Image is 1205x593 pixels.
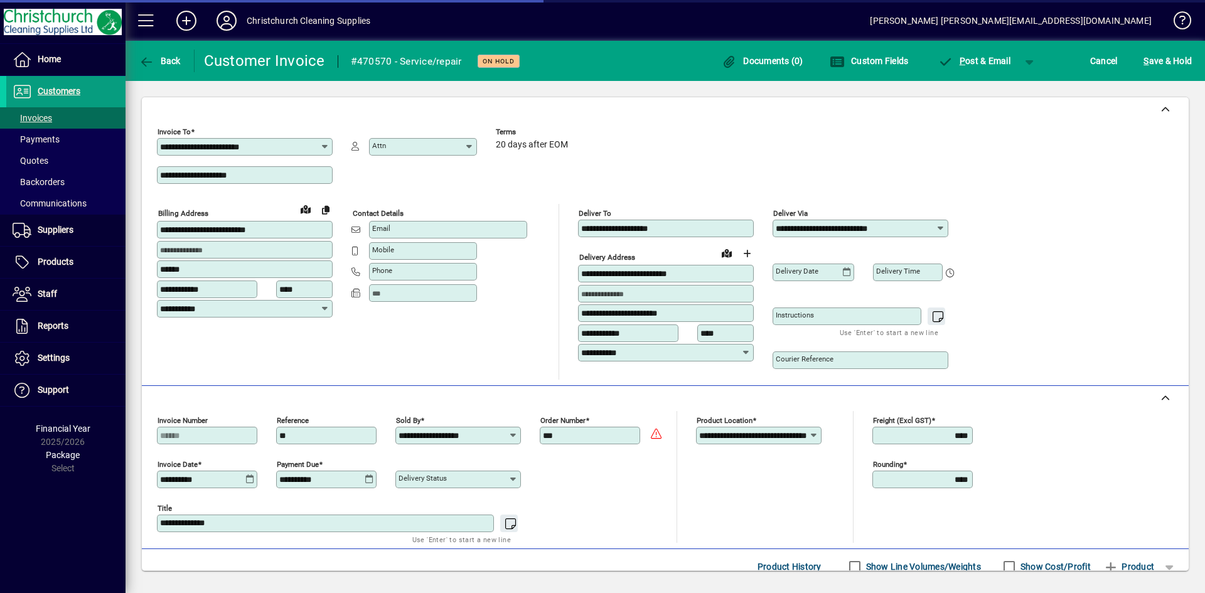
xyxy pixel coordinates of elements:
[873,416,931,425] mat-label: Freight (excl GST)
[351,51,462,72] div: #470570 - Service/repair
[1164,3,1189,43] a: Knowledge Base
[126,50,195,72] app-page-header-button: Back
[540,416,586,425] mat-label: Order number
[13,156,48,166] span: Quotes
[1103,557,1154,577] span: Product
[13,198,87,208] span: Communications
[6,247,126,278] a: Products
[579,209,611,218] mat-label: Deliver To
[776,355,833,363] mat-label: Courier Reference
[6,107,126,129] a: Invoices
[1087,50,1121,72] button: Cancel
[1097,555,1160,578] button: Product
[38,385,69,395] span: Support
[136,50,184,72] button: Back
[1140,50,1195,72] button: Save & Hold
[13,134,60,144] span: Payments
[46,450,80,460] span: Package
[496,128,571,136] span: Terms
[1090,51,1118,71] span: Cancel
[737,243,757,264] button: Choose address
[938,56,1010,66] span: ost & Email
[931,50,1017,72] button: Post & Email
[6,311,126,342] a: Reports
[6,343,126,374] a: Settings
[1018,560,1091,573] label: Show Cost/Profit
[1143,51,1192,71] span: ave & Hold
[36,424,90,434] span: Financial Year
[6,375,126,406] a: Support
[864,560,981,573] label: Show Line Volumes/Weights
[247,11,370,31] div: Christchurch Cleaning Supplies
[158,504,172,513] mat-label: Title
[773,209,808,218] mat-label: Deliver via
[372,245,394,254] mat-label: Mobile
[38,353,70,363] span: Settings
[158,416,208,425] mat-label: Invoice number
[717,243,737,263] a: View on map
[840,325,938,339] mat-hint: Use 'Enter' to start a new line
[372,141,386,150] mat-label: Attn
[6,193,126,214] a: Communications
[158,460,198,469] mat-label: Invoice date
[6,215,126,246] a: Suppliers
[697,416,752,425] mat-label: Product location
[960,56,965,66] span: P
[830,56,909,66] span: Custom Fields
[876,267,920,275] mat-label: Delivery time
[1143,56,1149,66] span: S
[6,279,126,310] a: Staff
[396,416,420,425] mat-label: Sold by
[316,200,336,220] button: Copy to Delivery address
[372,224,390,233] mat-label: Email
[6,171,126,193] a: Backorders
[204,51,325,71] div: Customer Invoice
[6,150,126,171] a: Quotes
[722,56,803,66] span: Documents (0)
[6,129,126,150] a: Payments
[277,460,319,469] mat-label: Payment due
[758,557,822,577] span: Product History
[158,127,191,136] mat-label: Invoice To
[412,532,511,547] mat-hint: Use 'Enter' to start a new line
[38,289,57,299] span: Staff
[277,416,309,425] mat-label: Reference
[776,311,814,319] mat-label: Instructions
[38,54,61,64] span: Home
[13,177,65,187] span: Backorders
[296,199,316,219] a: View on map
[38,321,68,331] span: Reports
[38,257,73,267] span: Products
[13,113,52,123] span: Invoices
[719,50,806,72] button: Documents (0)
[399,474,447,483] mat-label: Delivery status
[206,9,247,32] button: Profile
[38,225,73,235] span: Suppliers
[483,57,515,65] span: On hold
[873,460,903,469] mat-label: Rounding
[776,267,818,275] mat-label: Delivery date
[870,11,1152,31] div: [PERSON_NAME] [PERSON_NAME][EMAIL_ADDRESS][DOMAIN_NAME]
[166,9,206,32] button: Add
[496,140,568,150] span: 20 days after EOM
[6,44,126,75] a: Home
[38,86,80,96] span: Customers
[752,555,827,578] button: Product History
[827,50,912,72] button: Custom Fields
[139,56,181,66] span: Back
[372,266,392,275] mat-label: Phone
